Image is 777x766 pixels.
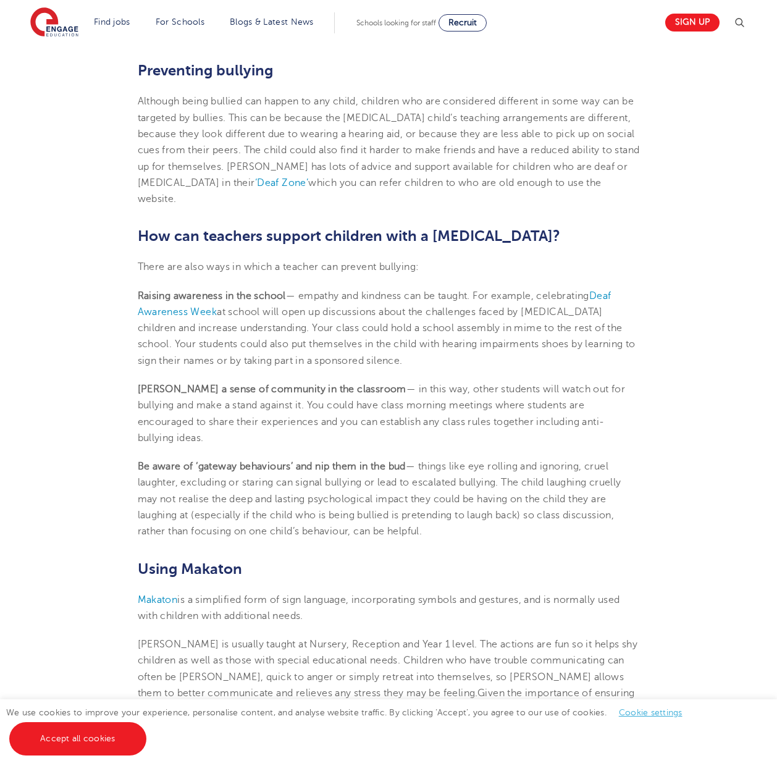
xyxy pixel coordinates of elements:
span: We use cookies to improve your experience, personalise content, and analyse website traffic. By c... [6,708,695,743]
a: Blogs & Latest News [230,17,314,27]
span: [PERSON_NAME] is usually taught at Nursery, Reception and Year 1 level. The actions are fun so it... [138,639,638,699]
span: Although being bullied can happen to any child, children who are considered different in some way... [138,96,640,188]
span: Schools looking for staff [356,19,436,27]
b: Be aware of ‘gateway behaviours’ and nip them in the bud [138,461,406,472]
a: Deaf Awareness Week [138,290,611,318]
a: For Schools [156,17,204,27]
span: — things like eye rolling and ignoring, cruel laughter, excluding or staring can signal bullying ... [138,461,621,537]
a: ‘Deaf Zone’ [255,177,308,188]
a: Cookie settings [619,708,682,717]
b: [PERSON_NAME] a sense of community in the classroom [138,384,406,395]
a: Recruit [439,14,487,32]
span: Recruit [448,18,477,27]
span: — in this way, other students will watch out for bullying and make a stand against it. You could ... [138,384,626,444]
img: Engage Education [30,7,78,38]
a: Makaton [138,594,178,605]
span: — empathy and kindness can be taught. For example, celebrating [286,290,589,301]
span: at school will open up discussions about the challenges faced by [MEDICAL_DATA] children and incr... [138,306,636,366]
span: Using Makaton [138,560,242,578]
a: Sign up [665,14,720,32]
a: Accept all cookies [9,722,146,755]
span: is a simplified form of sign language, incorporating symbols and gestures, and is normally used w... [138,594,620,621]
span: There are also ways in which a teacher can prevent bullying: [138,261,419,272]
span: Preventing bullying [138,62,273,79]
b: Raising awareness in the school [138,290,286,301]
span: which you can refer children to who are old enough to use the website. [138,177,602,204]
span: How can teachers support children with a [MEDICAL_DATA]? [138,227,560,245]
a: Find jobs [94,17,130,27]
